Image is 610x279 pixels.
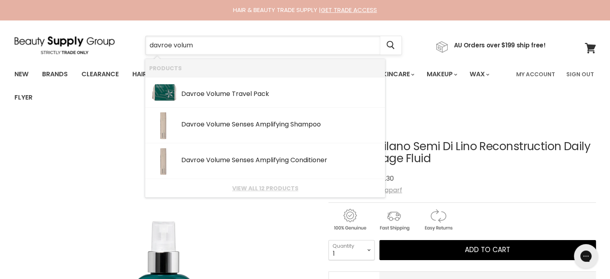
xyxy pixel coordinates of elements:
[181,155,205,165] b: Davroe
[149,185,381,191] a: View all 12 products
[149,147,177,175] img: Davroe_VolumeSensesConditioner_200x.jpg
[145,179,385,197] li: View All
[206,155,216,165] b: Vol
[328,208,371,232] img: genuine.gif
[145,143,385,179] li: Products: Davroe Volume Senses Amplifying Conditioner
[181,89,205,98] b: Davroe
[328,141,596,165] h1: Alfaparf Milano Semi Di Lino Reconstruction Daily Anti Breakage Fluid
[145,59,385,77] li: Products
[145,36,402,55] form: Product
[417,208,459,232] img: returns.gif
[511,66,560,83] a: My Account
[146,36,380,55] input: Search
[4,6,606,14] div: HAIR & BEAUTY TRADE SUPPLY |
[181,121,381,129] div: ume Senses Amplifying Shampoo
[149,112,177,140] img: Davroe_VolumeSensesShampoo_200x.jpg
[376,185,402,195] a: Alfaparf
[380,36,401,55] button: Search
[561,66,599,83] a: Sign Out
[328,240,375,260] select: Quantity
[321,6,377,14] a: GET TRADE ACCESS
[181,120,205,129] b: Davroe
[8,66,34,83] a: New
[421,66,462,83] a: Makeup
[8,63,511,109] ul: Main menu
[464,66,494,83] a: Wax
[145,108,385,143] li: Products: Davroe Volume Senses Amplifying Shampoo
[373,66,419,83] a: Skincare
[570,241,602,271] iframe: Gorgias live chat messenger
[145,77,385,108] li: Products: Davroe Volume Travel Pack
[126,66,173,83] a: Haircare
[36,66,74,83] a: Brands
[8,89,39,106] a: Flyer
[379,240,596,260] button: Add to cart
[373,208,415,232] img: shipping.gif
[206,89,216,98] b: Vol
[4,63,606,109] nav: Main
[206,120,216,129] b: Vol
[181,157,381,165] div: ume Senses Amplifying Conditioner
[149,81,177,104] img: Screenshot2024-10-15at12.51.20pm_200x.png
[75,66,125,83] a: Clearance
[181,90,381,99] div: ume Travel Pack
[465,245,510,255] span: Add to cart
